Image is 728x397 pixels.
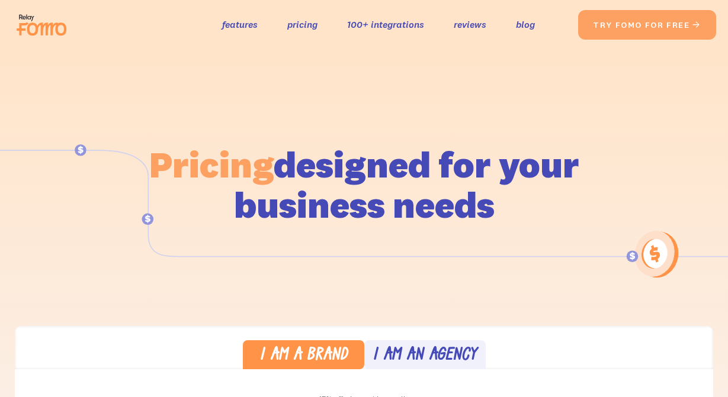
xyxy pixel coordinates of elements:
h1: designed for your business needs [149,144,580,225]
span: Pricing [149,141,274,187]
span:  [692,20,701,30]
div: I am a brand [259,347,348,364]
a: 100+ integrations [347,16,424,33]
a: try fomo for free [578,10,716,40]
a: blog [516,16,535,33]
a: reviews [454,16,486,33]
a: features [222,16,258,33]
div: I am an agency [373,347,477,364]
a: pricing [287,16,318,33]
